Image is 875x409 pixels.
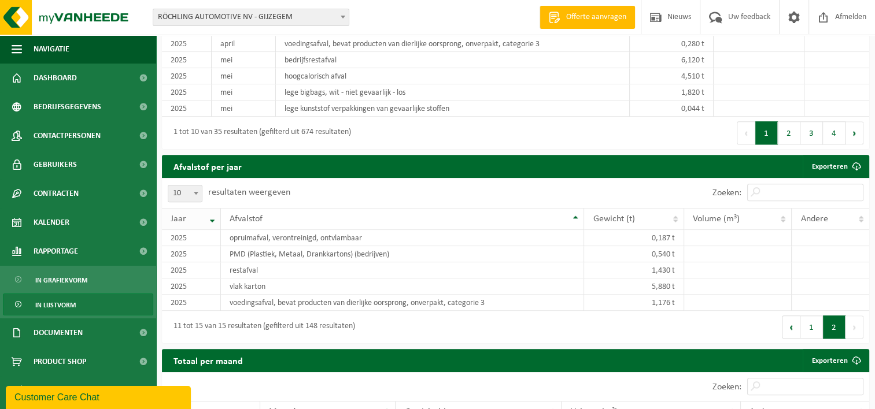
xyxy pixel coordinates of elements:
[584,246,684,262] td: 0,540 t
[35,294,76,316] span: In lijstvorm
[563,12,629,23] span: Offerte aanvragen
[221,230,584,246] td: opruimafval, verontreinigd, ontvlambaar
[593,214,634,224] span: Gewicht (t)
[162,262,221,278] td: 2025
[540,6,635,29] a: Offerte aanvragen
[803,349,868,372] a: Exporteren
[630,68,714,84] td: 4,510 t
[693,214,740,224] span: Volume (m³)
[3,293,153,315] a: In lijstvorm
[221,278,584,295] td: vlak karton
[712,188,741,198] label: Zoeken:
[162,230,221,246] td: 2025
[800,214,828,224] span: Andere
[584,295,684,311] td: 1,176 t
[846,315,863,339] button: Next
[34,121,101,150] span: Contactpersonen
[778,121,800,144] button: 2
[168,185,202,202] span: 10
[162,155,253,177] h2: Afvalstof per jaar
[34,64,77,92] span: Dashboard
[276,52,630,68] td: bedrijfsrestafval
[630,84,714,101] td: 1,820 t
[35,269,87,291] span: In grafiekvorm
[212,68,276,84] td: mei
[584,230,684,246] td: 0,187 t
[755,121,778,144] button: 1
[221,246,584,262] td: PMD (Plastiek, Metaal, Drankkartons) (bedrijven)
[153,9,349,26] span: RÖCHLING AUTOMOTIVE NV - GIJZEGEM
[162,68,212,84] td: 2025
[630,101,714,117] td: 0,044 t
[162,349,254,371] h2: Totaal per maand
[800,315,823,339] button: 1
[168,317,355,337] div: 11 tot 15 van 15 resultaten (gefilterd uit 148 resultaten)
[276,36,630,52] td: voedingsafval, bevat producten van dierlijke oorsprong, onverpakt, categorie 3
[584,262,684,278] td: 1,430 t
[162,278,221,295] td: 2025
[737,121,755,144] button: Previous
[846,121,863,144] button: Next
[34,318,83,347] span: Documenten
[630,52,714,68] td: 6,120 t
[630,36,714,52] td: 0,280 t
[712,382,741,392] label: Zoeken:
[162,295,221,311] td: 2025
[34,92,101,121] span: Bedrijfsgegevens
[276,84,630,101] td: lege bigbags, wit - niet gevaarlijk - los
[212,84,276,101] td: mei
[168,122,351,143] div: 1 tot 10 van 35 resultaten (gefilterd uit 674 resultaten)
[168,185,202,202] span: 10
[6,384,193,409] iframe: chat widget
[34,376,127,405] span: Acceptatievoorwaarden
[212,52,276,68] td: mei
[230,214,263,224] span: Afvalstof
[34,237,78,266] span: Rapportage
[162,246,221,262] td: 2025
[208,188,290,197] label: resultaten weergeven
[276,68,630,84] td: hoogcalorisch afval
[34,179,79,208] span: Contracten
[34,208,69,237] span: Kalender
[823,121,846,144] button: 4
[221,262,584,278] td: restafval
[34,347,86,376] span: Product Shop
[221,295,584,311] td: voedingsafval, bevat producten van dierlijke oorsprong, onverpakt, categorie 3
[153,9,349,25] span: RÖCHLING AUTOMOTIVE NV - GIJZEGEM
[782,315,800,339] button: Previous
[162,36,212,52] td: 2025
[212,101,276,117] td: mei
[162,52,212,68] td: 2025
[171,214,186,224] span: Jaar
[34,150,77,179] span: Gebruikers
[276,101,630,117] td: lege kunststof verpakkingen van gevaarlijke stoffen
[823,315,846,339] button: 2
[162,84,212,101] td: 2025
[212,36,276,52] td: april
[34,35,69,64] span: Navigatie
[800,121,823,144] button: 3
[162,101,212,117] td: 2025
[803,155,868,178] a: Exporteren
[3,269,153,291] a: In grafiekvorm
[584,278,684,295] td: 5,880 t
